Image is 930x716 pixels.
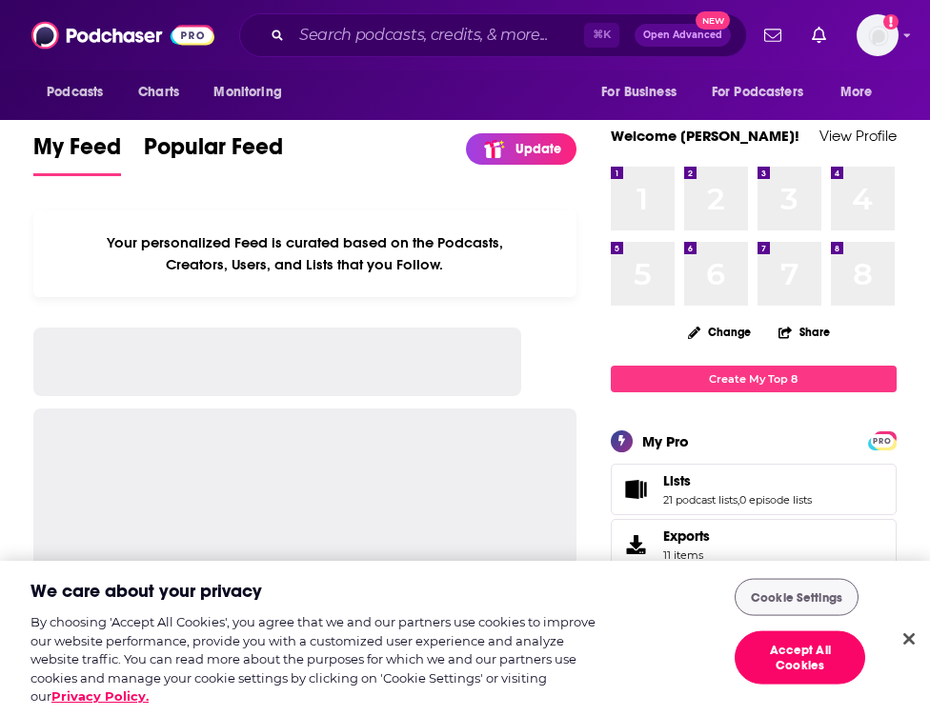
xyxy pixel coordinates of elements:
h2: We care about your privacy [30,580,262,604]
a: Popular Feed [144,132,283,176]
span: 11 items [663,548,710,562]
input: Search podcasts, credits, & more... [292,20,584,50]
button: open menu [588,74,700,110]
button: open menu [827,74,897,110]
button: Cookie Settings [735,578,859,616]
span: For Business [601,79,677,106]
button: open menu [33,74,128,110]
a: Show notifications dropdown [757,19,789,51]
div: My Pro [642,432,689,450]
a: More information about your privacy, opens in a new tab [51,688,149,704]
a: View Profile [819,127,897,145]
div: Your personalized Feed is curated based on the Podcasts, Creators, Users, and Lists that you Follow. [33,210,576,297]
a: Update [466,133,576,165]
a: Lists [617,476,656,503]
a: Charts [126,74,191,110]
span: Charts [138,79,179,106]
button: Show profile menu [857,14,899,56]
button: open menu [699,74,831,110]
span: Lists [663,472,691,489]
a: Exports [611,519,897,570]
span: For Podcasters [712,79,803,106]
a: PRO [871,432,894,447]
svg: Add a profile image [883,14,899,30]
span: My Feed [33,132,121,172]
a: Show notifications dropdown [804,19,834,51]
a: 0 episode lists [739,493,812,507]
span: , [738,493,739,507]
div: Search podcasts, credits, & more... [239,13,747,57]
img: Podchaser - Follow, Share and Rate Podcasts [31,17,214,53]
span: Monitoring [213,79,281,106]
button: Share [778,313,831,350]
p: Update [516,141,561,157]
span: Exports [617,531,656,558]
div: By choosing 'Accept All Cookies', you agree that we and our partners use cookies to improve our w... [30,613,608,706]
button: Close [888,618,930,660]
span: ⌘ K [584,23,619,48]
a: 21 podcast lists [663,493,738,507]
button: open menu [200,74,306,110]
span: New [696,11,730,30]
span: More [840,79,873,106]
span: PRO [871,434,894,448]
img: User Profile [857,14,899,56]
a: Create My Top 8 [611,366,897,391]
span: Exports [663,527,710,545]
a: Welcome [PERSON_NAME]! [611,127,799,145]
span: Popular Feed [144,132,283,172]
span: Podcasts [47,79,103,106]
span: Open Advanced [643,30,722,40]
a: My Feed [33,132,121,176]
button: Open AdvancedNew [635,24,731,47]
a: Lists [663,472,812,489]
span: Logged in as megcassidy [857,14,899,56]
button: Change [677,320,762,344]
button: Accept All Cookies [735,631,865,684]
span: Lists [611,464,897,515]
